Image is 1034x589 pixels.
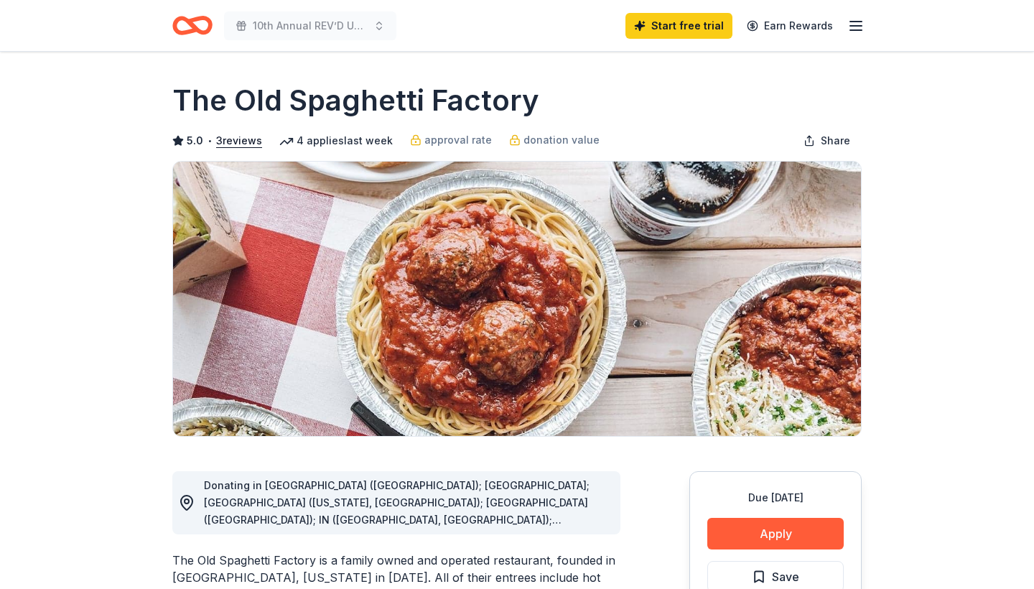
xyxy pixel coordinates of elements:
button: Share [792,126,862,155]
h1: The Old Spaghetti Factory [172,80,539,121]
a: approval rate [410,131,492,149]
span: • [208,135,213,147]
div: Due [DATE] [707,489,844,506]
span: approval rate [424,131,492,149]
a: Home [172,9,213,42]
button: 3reviews [216,132,262,149]
a: Earn Rewards [738,13,842,39]
span: 5.0 [187,132,203,149]
img: Image for The Old Spaghetti Factory [173,162,861,436]
span: Share [821,132,850,149]
span: Save [772,567,799,586]
a: donation value [509,131,600,149]
button: Apply [707,518,844,549]
span: 10th Annual REV’D UP for [MEDICAL_DATA] Car Show & Special Needs Resource Fair [253,17,368,34]
span: donation value [523,131,600,149]
a: Start free trial [625,13,732,39]
button: 10th Annual REV’D UP for [MEDICAL_DATA] Car Show & Special Needs Resource Fair [224,11,396,40]
div: 4 applies last week [279,132,393,149]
